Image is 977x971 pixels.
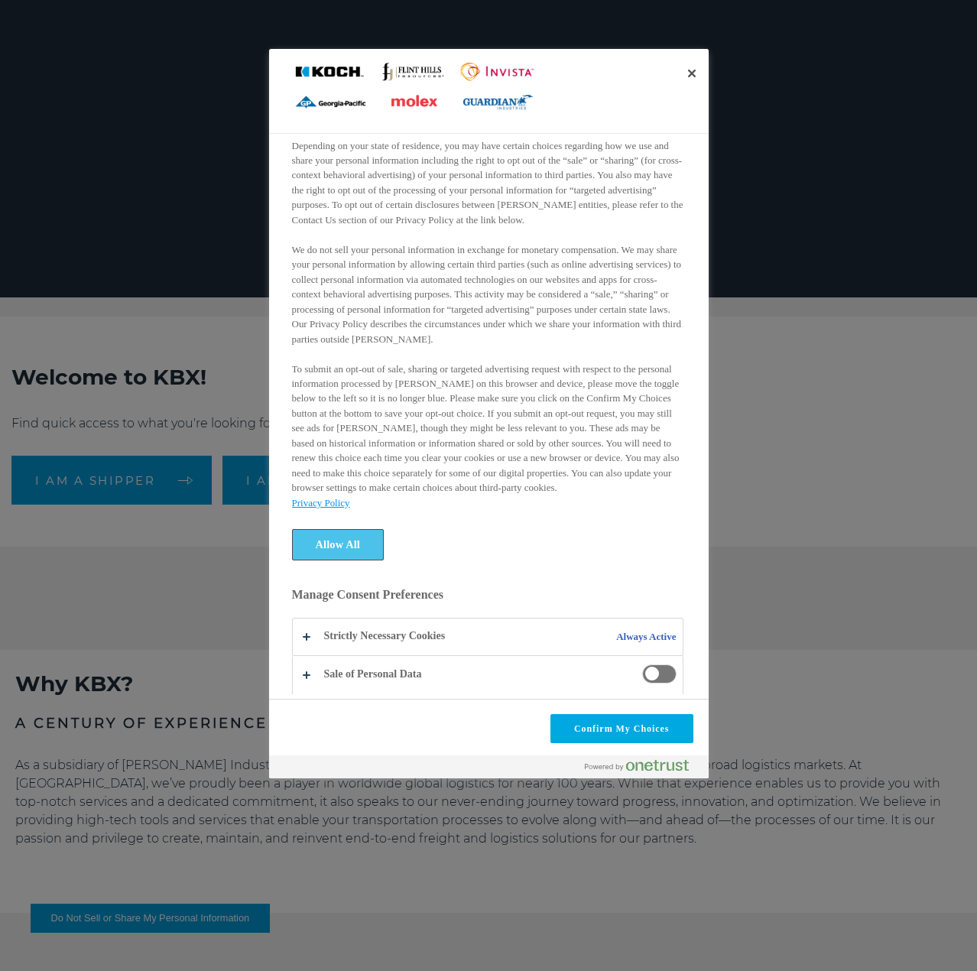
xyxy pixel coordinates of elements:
[292,529,384,560] button: Allow All
[292,587,683,611] h3: Manage Consent Preferences
[585,759,701,778] a: Powered by OneTrust Opens in a new Tab
[292,497,350,508] a: Privacy Policy , opens in a new tab
[550,714,693,743] button: Confirm My Choices
[675,57,709,90] button: Close
[292,57,537,118] div: Company Logo Lockup
[585,759,689,771] img: Powered by OneTrust Opens in a new Tab
[269,49,709,778] div: Do Not Sell or Share My Personal Information and Opt Out of Targeted Advertising
[292,138,683,511] div: Depending on your state of residence, you may have certain choices regarding how we use and share...
[292,60,537,114] img: Company Logo Lockup
[269,49,709,778] div: Preference center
